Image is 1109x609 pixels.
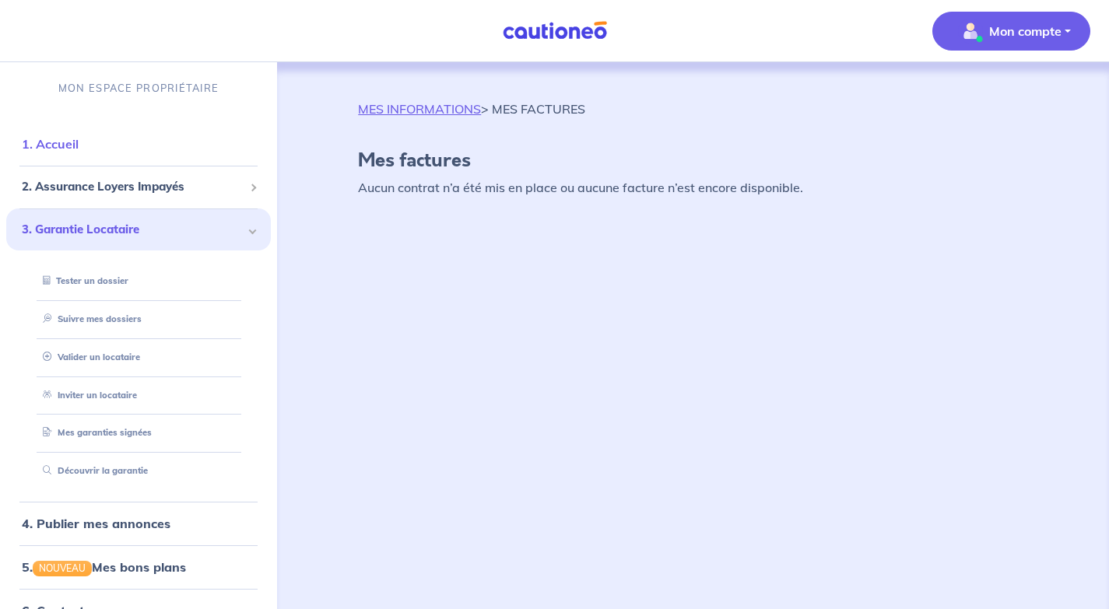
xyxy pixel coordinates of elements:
h4: Mes factures [358,149,1028,172]
div: 2. Assurance Loyers Impayés [6,172,271,202]
div: Suivre mes dossiers [25,306,252,332]
span: 2. Assurance Loyers Impayés [22,178,244,196]
img: Cautioneo [497,21,613,40]
div: 5.NOUVEAUMes bons plans [6,551,271,583]
a: 1. Accueil [22,136,79,152]
div: Tester un dossier [25,268,252,294]
div: Découvrir la garantie [25,458,252,484]
button: illu_account_valid_menu.svgMon compte [932,12,1090,51]
a: Découvrir la garantie [37,465,148,476]
a: 5.NOUVEAUMes bons plans [22,559,186,575]
div: 3. Garantie Locataire [6,208,271,251]
a: Mes garanties signées [37,427,152,438]
p: > MES FACTURES [358,100,585,118]
a: Suivre mes dossiers [37,313,142,324]
div: 4. Publier mes annonces [6,508,271,539]
a: 4. Publier mes annonces [22,516,170,531]
a: Inviter un locataire [37,390,137,401]
span: 3. Garantie Locataire [22,221,244,239]
div: Valider un locataire [25,345,252,370]
a: MES INFORMATIONS [358,101,481,117]
div: 1. Accueil [6,128,271,159]
p: MON ESPACE PROPRIÉTAIRE [58,81,219,96]
div: Inviter un locataire [25,383,252,408]
p: Aucun contrat n’a été mis en place ou aucune facture n’est encore disponible. [358,178,1028,197]
a: Tester un dossier [37,275,128,286]
div: Mes garanties signées [25,420,252,446]
img: illu_account_valid_menu.svg [958,19,983,44]
p: Mon compte [989,22,1062,40]
a: Valider un locataire [37,352,140,362]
